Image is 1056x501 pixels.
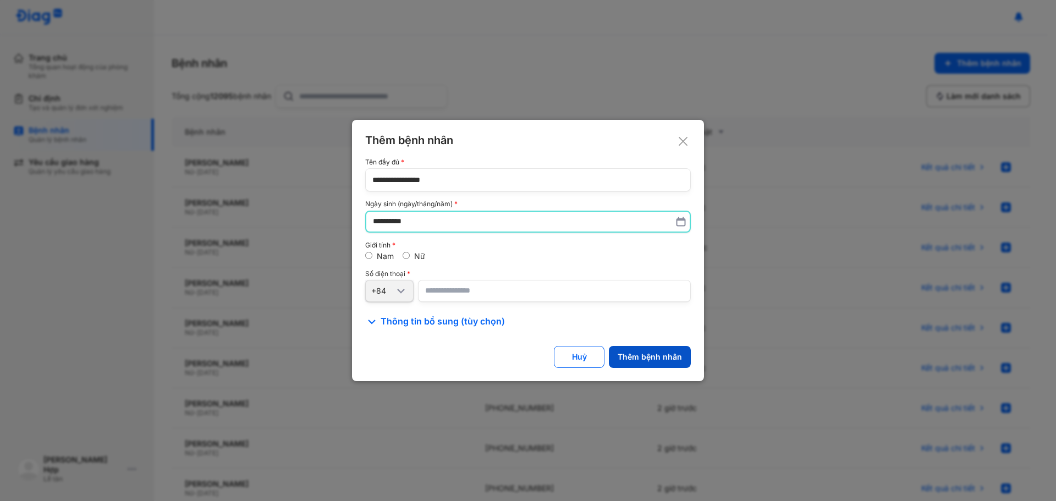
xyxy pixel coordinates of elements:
[365,270,691,278] div: Số điện thoại
[554,346,604,368] button: Huỷ
[365,200,691,208] div: Ngày sinh (ngày/tháng/năm)
[618,352,682,362] div: Thêm bệnh nhân
[414,251,425,261] label: Nữ
[609,346,691,368] button: Thêm bệnh nhân
[365,241,691,249] div: Giới tính
[381,315,505,328] span: Thông tin bổ sung (tùy chọn)
[371,286,394,296] div: +84
[377,251,394,261] label: Nam
[365,158,691,166] div: Tên đầy đủ
[365,133,691,147] div: Thêm bệnh nhân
